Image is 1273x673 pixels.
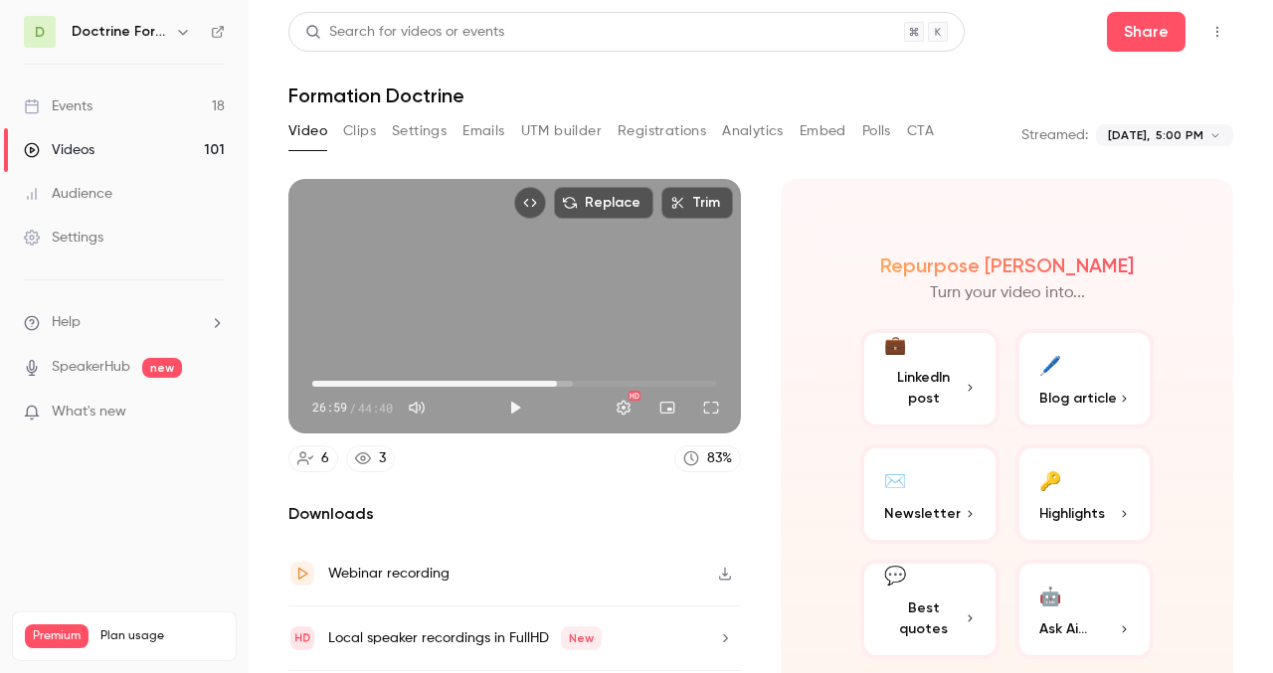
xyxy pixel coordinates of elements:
[1039,580,1061,610] div: 🤖
[860,444,1000,544] button: ✉️Newsletter
[288,502,741,526] h2: Downloads
[862,115,891,147] button: Polls
[1039,388,1117,409] span: Blog article
[1156,126,1203,144] span: 5:00 PM
[312,399,393,417] div: 26:59
[1015,444,1155,544] button: 🔑Highlights
[884,563,906,589] div: 💬
[884,367,964,409] span: LinkedIn post
[1039,349,1061,380] div: 🖊️
[379,448,386,469] div: 3
[100,628,224,644] span: Plan usage
[52,357,130,378] a: SpeakerHub
[328,626,602,650] div: Local speaker recordings in FullHD
[358,399,393,417] span: 44:40
[24,96,92,116] div: Events
[321,448,329,469] div: 6
[25,624,89,648] span: Premium
[305,22,504,43] div: Search for videos or events
[930,281,1085,305] p: Turn your video into...
[142,358,182,378] span: new
[860,329,1000,428] button: 💼LinkedIn post
[1039,464,1061,495] div: 🔑
[1039,503,1105,524] span: Highlights
[691,388,731,427] button: Full screen
[288,115,327,147] button: Video
[618,115,706,147] button: Registrations
[647,388,687,427] button: Turn on miniplayer
[462,115,504,147] button: Emails
[907,115,934,147] button: CTA
[72,22,167,42] h6: Doctrine Formation Avocats
[707,448,732,469] div: 83 %
[722,115,784,147] button: Analytics
[24,228,103,248] div: Settings
[35,22,45,43] span: D
[397,388,437,427] button: Mute
[495,388,535,427] button: Play
[860,560,1000,659] button: 💬Best quotes
[800,115,846,147] button: Embed
[604,388,643,427] button: Settings
[343,115,376,147] button: Clips
[884,503,961,524] span: Newsletter
[288,445,338,472] a: 6
[884,464,906,495] div: ✉️
[328,562,450,586] div: Webinar recording
[52,402,126,422] span: What's new
[1021,125,1088,145] p: Streamed:
[1039,618,1087,639] span: Ask Ai...
[884,332,906,359] div: 💼
[554,187,653,219] button: Replace
[884,597,964,639] span: Best quotes
[514,187,546,219] button: Embed video
[1201,16,1233,48] button: Top Bar Actions
[561,626,602,650] span: New
[24,184,112,204] div: Audience
[52,312,81,333] span: Help
[1015,329,1155,428] button: 🖊️Blog article
[661,187,733,219] button: Trim
[1107,12,1185,52] button: Share
[24,312,225,333] li: help-dropdown-opener
[312,399,347,417] span: 26:59
[346,445,395,472] a: 3
[629,391,640,401] div: HD
[288,84,1233,107] h1: Formation Doctrine
[521,115,602,147] button: UTM builder
[880,253,1134,277] h2: Repurpose [PERSON_NAME]
[1015,560,1155,659] button: 🤖Ask Ai...
[674,445,741,472] a: 83%
[392,115,447,147] button: Settings
[1108,126,1150,144] span: [DATE],
[201,404,225,421] iframe: Noticeable Trigger
[349,399,356,417] span: /
[24,140,94,160] div: Videos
